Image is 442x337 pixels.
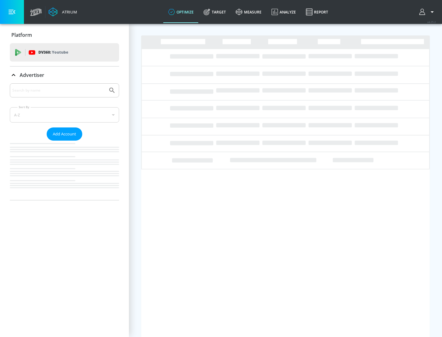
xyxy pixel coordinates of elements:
a: Atrium [48,7,77,17]
a: optimize [163,1,199,23]
p: Youtube [52,49,68,55]
span: Add Account [53,131,76,138]
a: Analyze [266,1,301,23]
p: DV360: [38,49,68,56]
nav: list of Advertiser [10,141,119,200]
div: Advertiser [10,66,119,84]
button: Add Account [47,127,82,141]
a: Target [199,1,231,23]
div: Advertiser [10,83,119,200]
span: v 4.25.2 [427,20,436,24]
a: measure [231,1,266,23]
div: DV360: Youtube [10,43,119,62]
a: Report [301,1,333,23]
p: Advertiser [20,72,44,78]
p: Platform [11,32,32,38]
div: Atrium [60,9,77,15]
input: Search by name [12,86,105,94]
label: Sort By [17,105,31,109]
div: A-Z [10,107,119,123]
div: Platform [10,26,119,44]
